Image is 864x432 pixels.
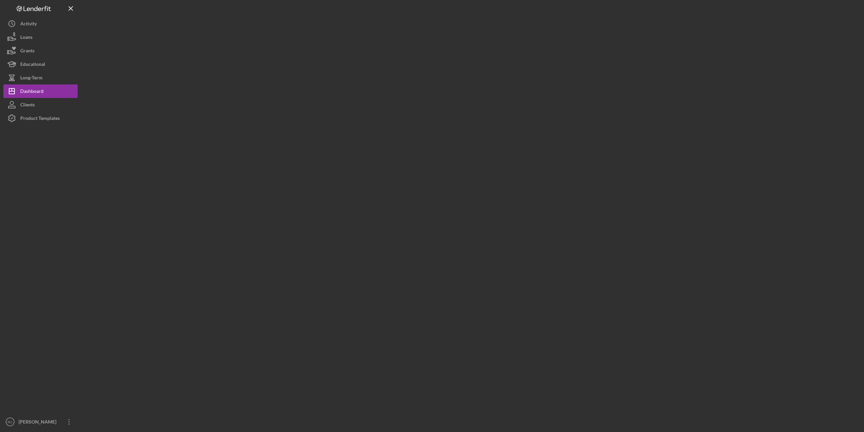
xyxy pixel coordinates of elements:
button: Educational [3,57,78,71]
div: Long-Term [20,71,43,86]
text: RC [8,420,12,424]
div: Dashboard [20,84,44,100]
button: Activity [3,17,78,30]
div: Grants [20,44,34,59]
button: Clients [3,98,78,111]
div: Product Templates [20,111,60,127]
div: Loans [20,30,32,46]
div: Educational [20,57,45,73]
button: Dashboard [3,84,78,98]
div: Activity [20,17,37,32]
button: RC[PERSON_NAME] [3,415,78,429]
button: Long-Term [3,71,78,84]
div: [PERSON_NAME] [17,415,61,430]
div: Clients [20,98,35,113]
button: Grants [3,44,78,57]
button: Product Templates [3,111,78,125]
button: Loans [3,30,78,44]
